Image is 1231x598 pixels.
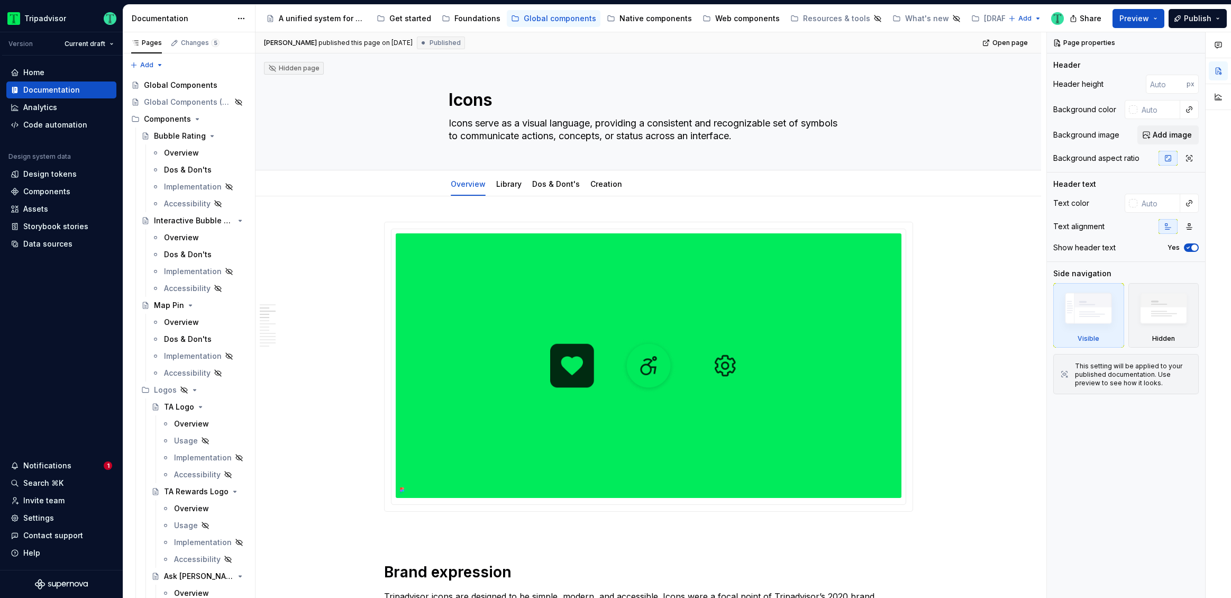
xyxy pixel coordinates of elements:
[157,534,251,551] a: Implementation
[157,415,251,432] a: Overview
[157,517,251,534] a: Usage
[137,382,251,398] div: Logos
[1137,125,1199,144] button: Add image
[65,40,105,48] span: Current draft
[144,114,191,124] div: Components
[137,297,251,314] a: Map Pin
[786,10,886,27] a: Resources & tools
[147,144,251,161] a: Overview
[23,102,57,113] div: Analytics
[619,13,692,24] div: Native components
[23,460,71,471] div: Notifications
[6,201,116,218] a: Assets
[157,500,251,517] a: Overview
[1137,100,1180,119] input: Auto
[6,116,116,133] a: Code automation
[24,13,66,24] div: Tripadvisor
[174,520,198,531] div: Usage
[1005,11,1045,26] button: Add
[1018,14,1032,23] span: Add
[164,283,211,294] div: Accessibility
[164,351,222,361] div: Implementation
[6,99,116,116] a: Analytics
[430,39,461,47] span: Published
[1146,75,1187,94] input: Auto
[586,173,626,195] div: Creation
[8,40,33,48] div: Version
[23,204,48,214] div: Assets
[6,457,116,474] button: Notifications1
[979,35,1033,50] a: Open page
[1053,130,1119,140] div: Background image
[1053,104,1116,115] div: Background color
[164,266,222,277] div: Implementation
[144,97,231,107] div: Global Components (Reference)
[698,10,784,27] a: Web components
[1053,79,1104,89] div: Header height
[174,537,232,548] div: Implementation
[454,13,500,24] div: Foundations
[1184,13,1211,24] span: Publish
[23,530,83,541] div: Contact support
[384,563,913,582] h1: Brand expression
[127,111,251,128] div: Components
[147,331,251,348] a: Dos & Don'ts
[127,94,251,111] a: Global Components (Reference)
[154,215,234,226] div: Interactive Bubble Rating
[1113,9,1164,28] button: Preview
[318,39,413,47] div: published this page on [DATE]
[164,249,212,260] div: Dos & Don'ts
[262,10,370,27] a: A unified system for every journey.
[528,173,584,195] div: Dos & Dont's
[23,67,44,78] div: Home
[147,178,251,195] a: Implementation
[157,432,251,449] a: Usage
[6,527,116,544] button: Contact support
[446,173,490,195] div: Overview
[23,85,80,95] div: Documentation
[389,13,431,24] div: Get started
[127,58,167,73] button: Add
[35,579,88,590] svg: Supernova Logo
[803,13,870,24] div: Resources & tools
[7,12,20,25] img: 0ed0e8b8-9446-497d-bad0-376821b19aa5.png
[147,483,251,500] a: TA Rewards Logo
[1053,268,1111,279] div: Side navigation
[174,452,232,463] div: Implementation
[451,179,486,188] a: Overview
[147,263,251,280] a: Implementation
[1053,242,1116,253] div: Show header text
[888,10,965,27] a: What's new
[164,317,199,328] div: Overview
[6,510,116,527] a: Settings
[984,13,1071,24] div: [DRAFT] DO-NOT-DELETE [PERSON_NAME] test - DS viewer
[140,61,153,69] span: Add
[174,554,221,565] div: Accessibility
[164,368,211,378] div: Accessibility
[6,64,116,81] a: Home
[1053,198,1089,209] div: Text color
[524,13,596,24] div: Global components
[6,235,116,252] a: Data sources
[23,239,72,249] div: Data sources
[164,182,222,192] div: Implementation
[131,39,162,47] div: Pages
[1053,153,1139,164] div: Background aspect ratio
[164,402,194,412] div: TA Logo
[23,186,70,197] div: Components
[6,81,116,98] a: Documentation
[905,13,949,24] div: What's new
[262,8,1003,29] div: Page tree
[23,495,65,506] div: Invite team
[1053,179,1096,189] div: Header text
[144,80,217,90] div: Global Components
[446,87,846,113] textarea: Icons
[1169,9,1227,28] button: Publish
[23,548,40,558] div: Help
[147,229,251,246] a: Overview
[6,475,116,492] button: Search ⌘K
[147,314,251,331] a: Overview
[6,218,116,235] a: Storybook stories
[211,39,220,47] span: 5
